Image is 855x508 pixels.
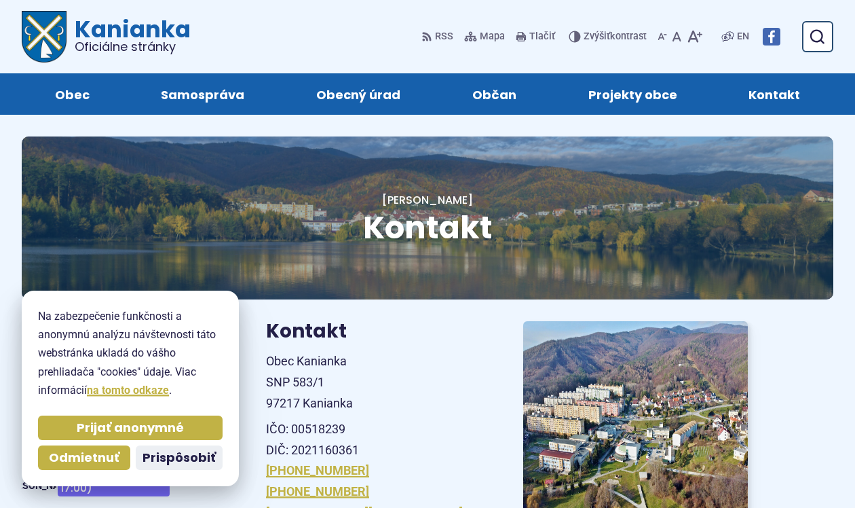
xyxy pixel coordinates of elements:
[49,450,119,466] span: Odmietnuť
[294,73,423,115] a: Obecný úrad
[566,73,700,115] a: Projekty obce
[266,463,369,477] a: [PHONE_NUMBER]
[22,462,223,502] a: Zberný dvor (9:00 - 17:00) Kanianka [DATE] [PERSON_NAME]
[737,29,749,45] span: EN
[726,73,822,115] a: Kontakt
[480,29,505,45] span: Mapa
[66,18,191,53] span: Kanianka
[87,384,169,397] a: na tomto odkaze
[22,11,191,62] a: Logo Kanianka, prejsť na domovskú stránku.
[75,41,191,53] span: Oficiálne stránky
[266,321,491,342] h3: Kontakt
[139,73,267,115] a: Samospráva
[734,29,752,45] a: EN
[472,73,516,115] span: Občan
[77,420,184,436] span: Prijať anonymné
[529,31,555,43] span: Tlačiť
[382,192,473,208] a: [PERSON_NAME]
[38,307,223,399] p: Na zabezpečenie funkčnosti a anonymnú analýzu návštevnosti táto webstránka ukladá do vášho prehli...
[670,22,684,51] button: Nastaviť pôvodnú veľkosť písma
[763,28,780,46] img: Prejsť na Facebook stránku
[461,22,508,51] a: Mapa
[569,22,649,51] button: Zvýšiťkontrast
[38,446,130,470] button: Odmietnuť
[513,22,558,51] button: Tlačiť
[435,29,453,45] span: RSS
[684,22,705,51] button: Zväčšiť veľkosť písma
[266,484,369,498] a: [PHONE_NUMBER]
[266,354,353,410] span: Obec Kanianka SNP 583/1 97217 Kanianka
[161,73,244,115] span: Samospráva
[450,73,539,115] a: Občan
[584,31,610,42] span: Zvýšiť
[421,22,456,51] a: RSS
[22,11,66,62] img: Prejsť na domovskú stránku
[38,416,223,440] button: Prijať anonymné
[363,206,493,249] span: Kontakt
[266,419,491,460] p: IČO: 00518239 DIČ: 2021160361
[584,31,647,43] span: kontrast
[136,446,223,470] button: Prispôsobiť
[316,73,400,115] span: Obecný úrad
[748,73,800,115] span: Kontakt
[55,73,90,115] span: Obec
[588,73,677,115] span: Projekty obce
[142,450,216,466] span: Prispôsobiť
[655,22,670,51] button: Zmenšiť veľkosť písma
[33,73,112,115] a: Obec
